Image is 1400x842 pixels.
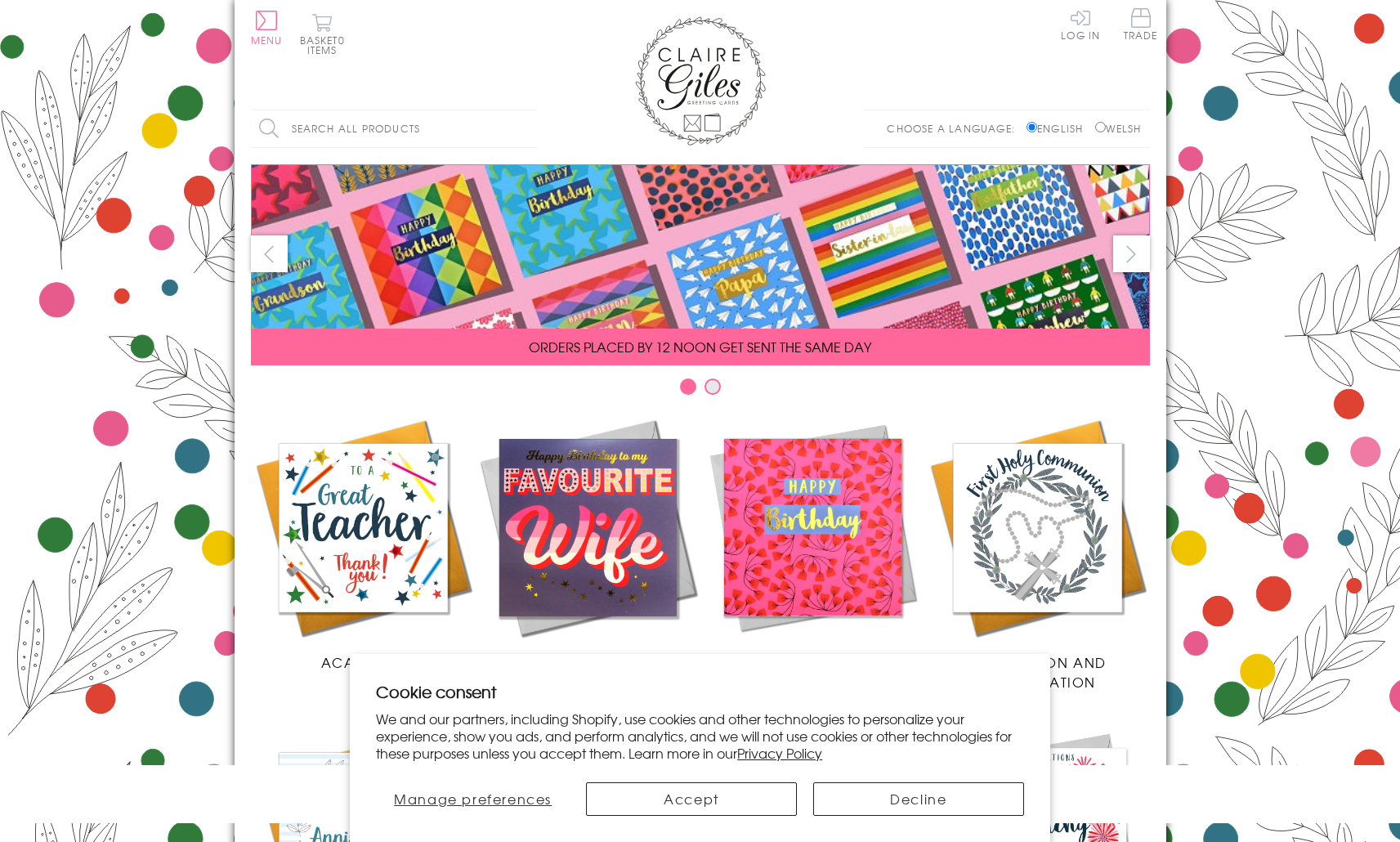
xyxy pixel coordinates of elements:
[1124,8,1158,40] span: Trade
[1113,235,1150,272] button: next
[1061,8,1100,40] a: Log In
[321,652,405,672] span: Academic
[251,415,476,672] a: Academic
[968,652,1107,692] span: Communion and Confirmation
[925,415,1150,692] a: Communion and Confirmation
[586,782,797,816] button: Accept
[251,33,283,47] span: Menu
[1027,122,1037,132] input: English
[773,652,852,672] span: Birthdays
[300,13,345,55] button: Basket0 items
[534,652,641,672] span: New Releases
[394,789,552,808] span: Manage preferences
[476,415,700,672] a: New Releases
[700,415,925,672] a: Birthdays
[887,121,1023,136] p: Choose a language:
[1095,122,1106,132] input: Welsh
[521,110,537,147] input: Search
[251,11,283,45] button: Menu
[376,680,1024,703] h2: Cookie consent
[635,16,766,146] img: Claire Giles Greetings Cards
[376,782,570,816] button: Manage preferences
[1124,8,1158,43] a: Trade
[680,378,696,395] button: Carousel Page 1 (Current Slide)
[1027,121,1091,136] label: English
[737,743,822,763] a: Privacy Policy
[704,378,721,395] button: Carousel Page 2
[307,33,345,57] span: 0 items
[251,110,537,147] input: Search all products
[251,235,288,272] button: prev
[813,782,1024,816] button: Decline
[251,378,1150,403] div: Carousel Pagination
[529,337,871,356] span: ORDERS PLACED BY 12 NOON GET SENT THE SAME DAY
[376,710,1024,761] p: We and our partners, including Shopify, use cookies and other technologies to personalize your ex...
[1095,121,1142,136] label: Welsh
